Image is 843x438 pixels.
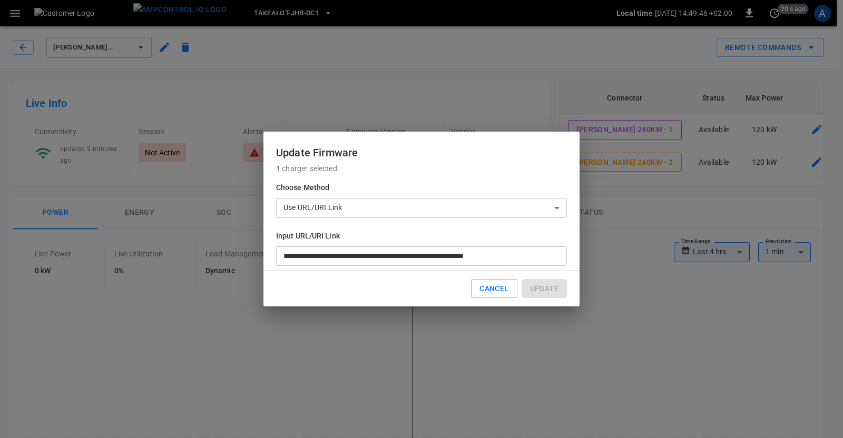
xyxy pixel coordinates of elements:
h6: Update Firmware [276,144,567,161]
strong: 1 [276,164,280,173]
div: Use URL/URI Link [276,198,567,218]
p: charger selected [276,163,567,174]
button: Cancel [471,279,517,298]
h6: Input URL/URI Link [276,231,567,242]
h6: Choose Method [276,182,567,194]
